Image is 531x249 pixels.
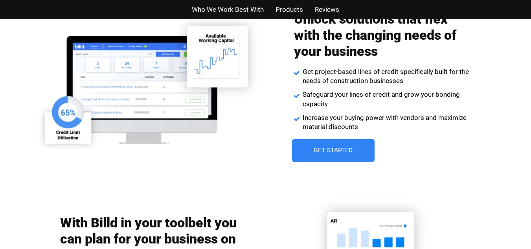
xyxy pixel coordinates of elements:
[315,4,339,15] a: Reviews
[314,148,353,154] span: Get Started
[301,90,471,109] span: Safeguard your lines of credit and grow your bonding capacity
[276,4,303,15] a: Products
[301,113,471,132] span: Increase your buying power with vendors and maximize material discounts
[301,67,471,86] span: Get project-based lines of credit specifically built for the needs of construction businesses
[192,4,264,15] a: Who We Work Best With
[294,11,471,59] h2: Unlock solutions that flex with the changing needs of your business
[292,139,375,162] a: Get Started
